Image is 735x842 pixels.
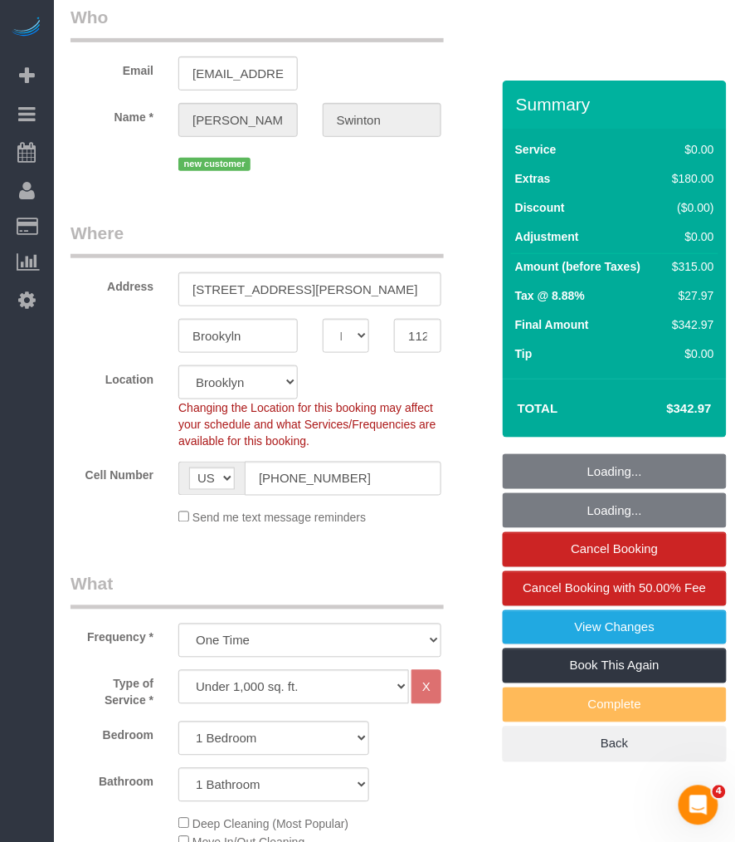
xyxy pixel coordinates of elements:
[679,786,718,825] iframe: Intercom live chat
[666,345,714,362] div: $0.00
[515,199,565,216] label: Discount
[71,5,444,42] legend: Who
[666,316,714,333] div: $342.97
[58,670,166,709] label: Type of Service *
[503,571,727,606] a: Cancel Booking with 50.00% Fee
[515,258,640,275] label: Amount (before Taxes)
[178,319,298,353] input: City
[71,572,444,609] legend: What
[516,95,718,114] h3: Summary
[515,170,551,187] label: Extras
[523,581,707,595] span: Cancel Booking with 50.00% Fee
[323,103,442,137] input: Last Name
[617,402,712,416] h4: $342.97
[178,401,436,448] span: Changing the Location for this booking may affect your schedule and what Services/Frequencies are...
[192,512,366,525] span: Send me text message reminders
[666,141,714,158] div: $0.00
[58,56,166,79] label: Email
[58,365,166,388] label: Location
[58,272,166,295] label: Address
[515,228,579,245] label: Adjustment
[58,462,166,484] label: Cell Number
[58,624,166,646] label: Frequency *
[515,141,557,158] label: Service
[178,103,298,137] input: First Name
[666,258,714,275] div: $315.00
[71,221,444,258] legend: Where
[515,316,589,333] label: Final Amount
[503,649,727,683] a: Book This Again
[58,722,166,744] label: Bedroom
[515,287,585,304] label: Tax @ 8.88%
[518,401,558,415] strong: Total
[58,768,166,791] label: Bathroom
[503,610,727,645] a: View Changes
[10,17,43,40] img: Automaid Logo
[394,319,441,353] input: Zip Code
[503,727,727,761] a: Back
[713,786,726,799] span: 4
[178,158,251,171] span: new customer
[192,818,348,831] span: Deep Cleaning (Most Popular)
[178,56,298,91] input: Email
[666,287,714,304] div: $27.97
[666,170,714,187] div: $180.00
[666,228,714,245] div: $0.00
[515,345,533,362] label: Tip
[666,199,714,216] div: ($0.00)
[503,532,727,567] a: Cancel Booking
[58,103,166,125] label: Name *
[245,462,441,496] input: Cell Number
